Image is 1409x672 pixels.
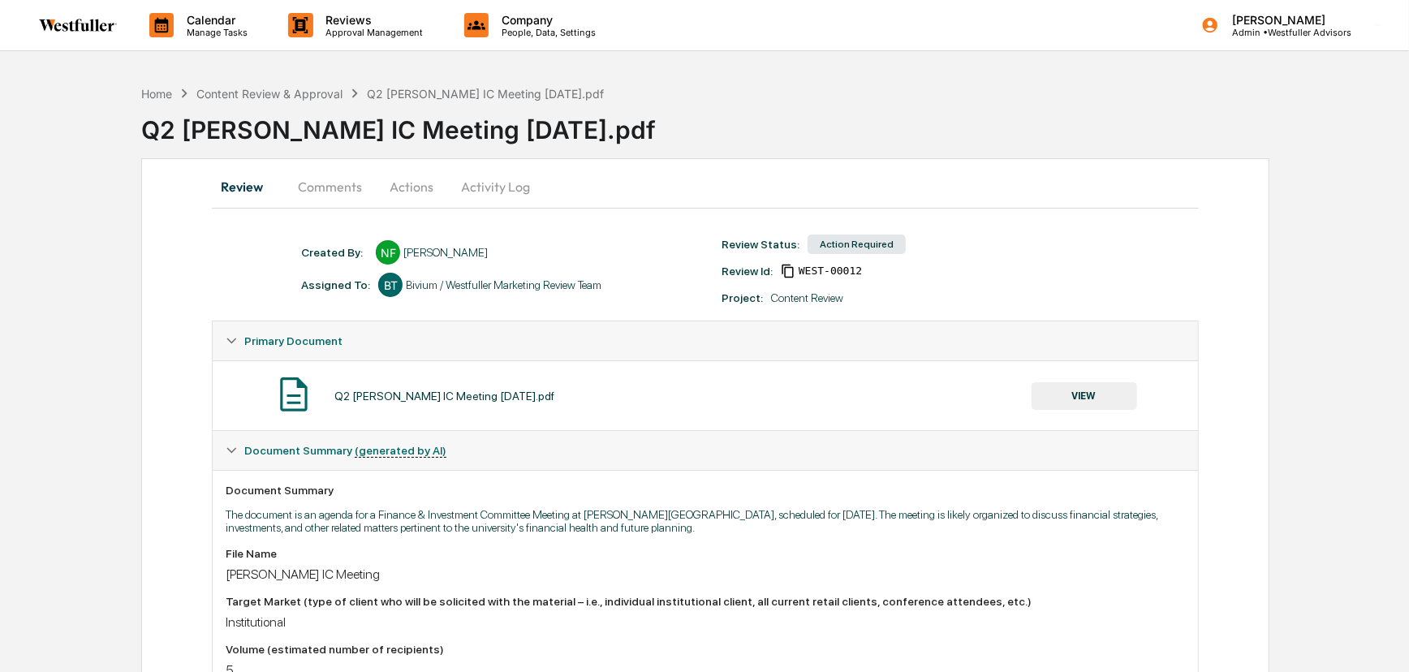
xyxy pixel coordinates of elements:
div: Q2 [PERSON_NAME] IC Meeting [DATE].pdf [334,390,554,403]
p: Admin • Westfuller Advisors [1219,27,1351,38]
u: (generated by AI) [355,444,446,458]
div: Primary Document [213,321,1197,360]
p: Reviews [313,13,432,27]
p: The document is an agenda for a Finance & Investment Committee Meeting at [PERSON_NAME][GEOGRAPHI... [226,508,1184,534]
button: Actions [375,167,448,206]
div: Content Review & Approval [196,87,343,101]
div: Target Market (type of client who will be solicited with the material – i.e., individual institut... [226,595,1184,608]
div: Home [141,87,172,101]
div: Created By: ‎ ‎ [301,246,368,259]
div: Volume (estimated number of recipients) [226,643,1184,656]
span: Primary Document [244,334,343,347]
div: File Name [226,547,1184,560]
div: Content Review [771,291,843,304]
div: Q2 [PERSON_NAME] IC Meeting [DATE].pdf [141,102,1409,144]
div: Review Id: [722,265,773,278]
p: [PERSON_NAME] [1219,13,1351,27]
div: BT [378,273,403,297]
div: [PERSON_NAME] IC Meeting [226,566,1184,582]
button: Comments [285,167,375,206]
div: Primary Document [213,360,1197,430]
button: VIEW [1032,382,1137,410]
div: NF [376,240,400,265]
div: Action Required [808,235,906,254]
div: Project: [722,291,763,304]
div: Document Summary (generated by AI) [213,431,1197,470]
span: 2f205a30-d4f3-4a31-b842-1b746a126821 [799,265,862,278]
p: Approval Management [313,27,432,38]
button: Activity Log [448,167,543,206]
span: Document Summary [244,444,446,457]
div: Review Status: [722,238,799,251]
p: Manage Tasks [174,27,256,38]
p: Company [489,13,604,27]
div: Assigned To: [301,278,370,291]
div: [PERSON_NAME] [403,246,488,259]
button: Review [212,167,285,206]
div: Q2 [PERSON_NAME] IC Meeting [DATE].pdf [367,87,604,101]
p: People, Data, Settings [489,27,604,38]
p: Calendar [174,13,256,27]
div: Document Summary [226,484,1184,497]
img: Document Icon [274,374,314,415]
div: Bivium / Westfuller Marketing Review Team [406,278,601,291]
div: secondary tabs example [212,167,1198,206]
div: Institutional [226,614,1184,630]
img: logo [39,19,117,32]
